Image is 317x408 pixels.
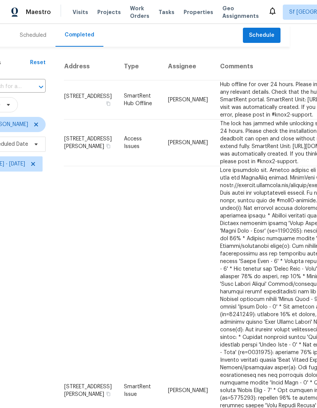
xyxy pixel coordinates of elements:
button: Copy Address [105,100,112,107]
th: Address [64,53,118,80]
td: [STREET_ADDRESS][PERSON_NAME] [64,120,118,166]
span: Geo Assignments [222,5,259,20]
button: Copy Address [105,143,112,150]
td: [PERSON_NAME] [162,80,214,120]
th: Assignee [162,53,214,80]
span: Maestro [26,8,51,16]
th: Type [118,53,162,80]
span: Tasks [158,9,174,15]
div: Reset [30,59,46,66]
td: [PERSON_NAME] [162,120,214,166]
button: Schedule [243,28,281,43]
td: [STREET_ADDRESS] [64,80,118,120]
button: Copy Address [105,391,112,397]
span: Work Orders [130,5,149,20]
button: Open [36,82,46,92]
td: SmartRent Hub Offline [118,80,162,120]
div: Completed [65,31,94,39]
span: Properties [184,8,213,16]
span: Projects [97,8,121,16]
span: Visits [73,8,88,16]
div: Scheduled [20,32,46,39]
span: Schedule [249,31,274,40]
td: Access Issues [118,120,162,166]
